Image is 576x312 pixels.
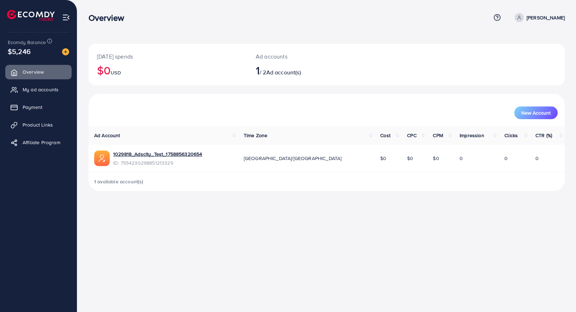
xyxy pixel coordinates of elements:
[407,155,413,162] span: $0
[527,13,565,22] p: [PERSON_NAME]
[460,155,463,162] span: 0
[62,48,69,55] img: image
[8,46,31,56] span: $5,246
[94,178,144,185] span: 1 available account(s)
[5,65,72,79] a: Overview
[380,132,390,139] span: Cost
[97,63,239,77] h2: $0
[380,155,386,162] span: $0
[504,132,518,139] span: Clicks
[407,132,416,139] span: CPC
[266,68,301,76] span: Ad account(s)
[7,10,55,21] img: logo
[433,155,439,162] span: $0
[512,13,565,22] a: [PERSON_NAME]
[460,132,484,139] span: Impression
[111,69,121,76] span: USD
[113,151,202,158] a: 1029818_Adscity_Test_1758856320654
[256,52,358,61] p: Ad accounts
[89,13,130,23] h3: Overview
[23,121,53,128] span: Product Links
[504,155,508,162] span: 0
[256,62,260,78] span: 1
[94,132,120,139] span: Ad Account
[514,106,558,119] button: New Account
[23,68,44,75] span: Overview
[535,132,552,139] span: CTR (%)
[62,13,70,22] img: menu
[5,118,72,132] a: Product Links
[113,159,202,166] span: ID: 7554230298851213329
[23,86,59,93] span: My ad accounts
[433,132,443,139] span: CPM
[244,132,267,139] span: Time Zone
[8,39,46,46] span: Ecomdy Balance
[244,155,342,162] span: [GEOGRAPHIC_DATA]/[GEOGRAPHIC_DATA]
[256,63,358,77] h2: / 2
[5,100,72,114] a: Payment
[23,104,42,111] span: Payment
[521,110,551,115] span: New Account
[5,82,72,97] a: My ad accounts
[5,135,72,149] a: Affiliate Program
[94,151,110,166] img: ic-ads-acc.e4c84228.svg
[23,139,60,146] span: Affiliate Program
[546,280,571,307] iframe: Chat
[97,52,239,61] p: [DATE] spends
[535,155,539,162] span: 0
